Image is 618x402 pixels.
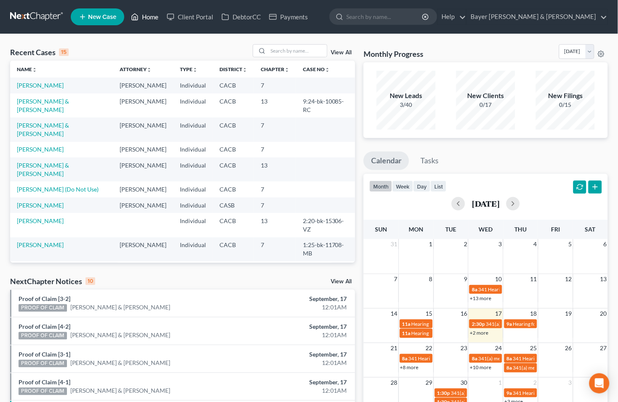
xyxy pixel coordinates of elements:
[120,66,152,72] a: Attorneyunfold_more
[402,321,411,327] span: 11a
[507,355,512,362] span: 8a
[173,237,213,261] td: Individual
[213,157,254,181] td: CACB
[412,321,477,327] span: Hearing for [PERSON_NAME]
[254,157,296,181] td: 13
[513,355,589,362] span: 341 Hearing for [PERSON_NAME]
[425,309,433,319] span: 15
[19,351,70,358] a: Proof of Claim [3-1]
[173,142,213,157] td: Individual
[472,199,500,208] h2: [DATE]
[568,239,573,249] span: 5
[564,343,573,353] span: 26
[530,343,538,353] span: 25
[390,239,399,249] span: 31
[551,226,560,233] span: Fri
[402,355,408,362] span: 8a
[369,181,392,192] button: month
[86,277,95,285] div: 10
[479,226,493,233] span: Wed
[331,50,352,56] a: View All
[377,101,436,109] div: 3/40
[402,330,411,336] span: 11a
[254,117,296,141] td: 7
[438,9,466,24] a: Help
[19,360,67,367] div: PROOF OF CLAIM
[467,9,607,24] a: Bayer [PERSON_NAME] & [PERSON_NAME]
[173,197,213,213] td: Individual
[296,93,356,117] td: 9:24-bk-10085-RC
[390,343,399,353] span: 21
[325,67,330,72] i: unfold_more
[19,378,70,386] a: Proof of Claim [4-1]
[243,331,347,339] div: 12:01AM
[486,321,527,327] span: 341(a) Meeting for
[173,213,213,237] td: Individual
[113,77,173,93] td: [PERSON_NAME]
[530,309,538,319] span: 18
[431,181,447,192] button: list
[254,93,296,117] td: 13
[17,241,64,248] a: [PERSON_NAME]
[456,91,515,101] div: New Clients
[70,386,171,395] a: [PERSON_NAME] & [PERSON_NAME]
[589,373,610,394] div: Open Intercom Messenger
[456,101,515,109] div: 0/17
[364,49,423,59] h3: Monthly Progress
[425,378,433,388] span: 29
[451,390,532,396] span: 341(a) meeting for [PERSON_NAME]
[17,82,64,89] a: [PERSON_NAME]
[254,237,296,261] td: 7
[193,67,198,72] i: unfold_more
[213,117,254,141] td: CACB
[412,330,477,336] span: Hearing for [PERSON_NAME]
[243,303,347,311] div: 12:01AM
[243,359,347,367] div: 12:01AM
[533,239,538,249] span: 4
[472,355,477,362] span: 8a
[17,202,64,209] a: [PERSON_NAME]
[213,142,254,157] td: CACB
[173,181,213,197] td: Individual
[296,213,356,237] td: 2:20-bk-15306-VZ
[425,343,433,353] span: 22
[243,295,347,303] div: September, 17
[530,274,538,284] span: 11
[599,274,608,284] span: 13
[513,365,594,371] span: 341(a) meeting for [PERSON_NAME]
[113,93,173,117] td: [PERSON_NAME]
[409,355,484,362] span: 341 Hearing for [PERSON_NAME]
[498,239,503,249] span: 3
[32,67,37,72] i: unfold_more
[17,217,64,224] a: [PERSON_NAME]
[242,67,247,72] i: unfold_more
[599,343,608,353] span: 27
[173,93,213,117] td: Individual
[173,261,213,277] td: Individual
[536,101,595,109] div: 0/15
[268,45,327,57] input: Search by name...
[254,142,296,157] td: 7
[70,331,171,339] a: [PERSON_NAME] & [PERSON_NAME]
[284,67,289,72] i: unfold_more
[213,197,254,213] td: CASB
[472,286,477,293] span: 8a
[463,274,468,284] span: 9
[413,152,446,170] a: Tasks
[213,261,254,277] td: CACB
[392,181,413,192] button: week
[254,77,296,93] td: 7
[243,322,347,331] div: September, 17
[603,239,608,249] span: 6
[70,303,171,311] a: [PERSON_NAME] & [PERSON_NAME]
[127,9,163,24] a: Home
[478,286,554,293] span: 341 Hearing for [PERSON_NAME]
[17,122,69,137] a: [PERSON_NAME] & [PERSON_NAME]
[10,47,69,57] div: Recent Cases
[346,9,423,24] input: Search by name...
[254,261,296,277] td: 7
[17,162,69,177] a: [PERSON_NAME] & [PERSON_NAME]
[364,152,409,170] a: Calendar
[217,9,265,24] a: DebtorCC
[470,364,491,370] a: +10 more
